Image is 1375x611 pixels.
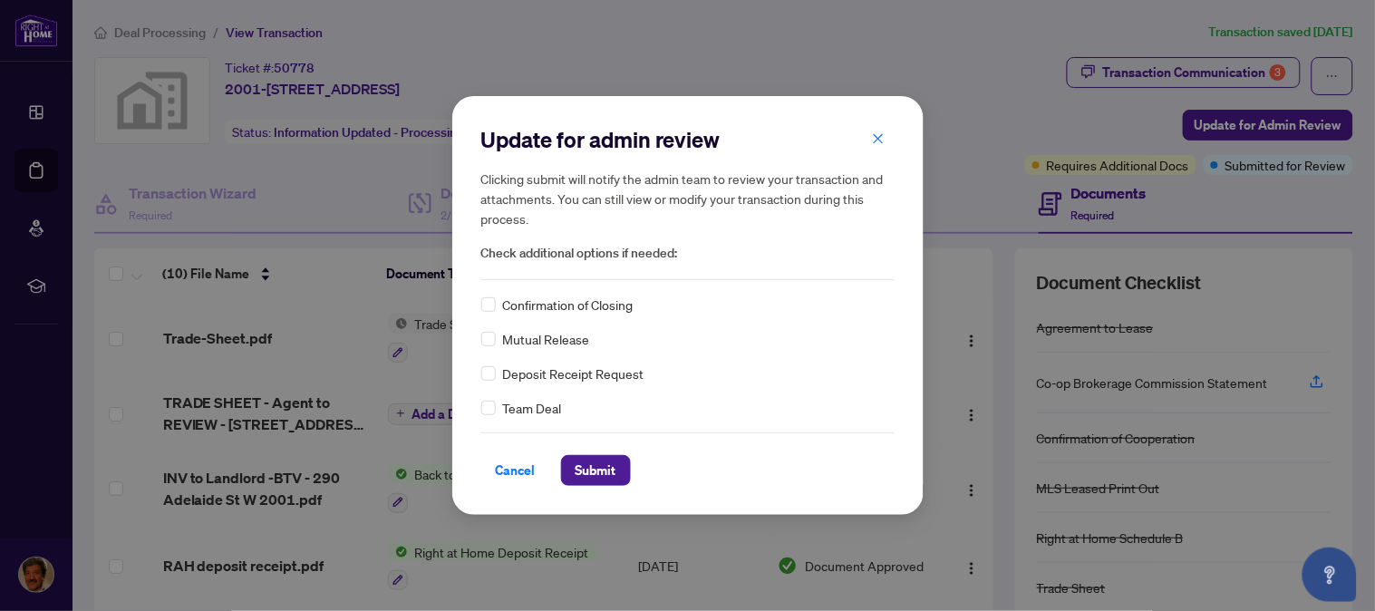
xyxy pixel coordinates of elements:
[496,456,536,485] span: Cancel
[481,243,895,264] span: Check additional options if needed:
[481,125,895,154] h2: Update for admin review
[503,398,562,418] span: Team Deal
[1302,548,1357,602] button: Open asap
[503,364,644,383] span: Deposit Receipt Request
[561,455,631,486] button: Submit
[481,455,550,486] button: Cancel
[481,169,895,228] h5: Clicking submit will notify the admin team to review your transaction and attachments. You can st...
[503,295,634,315] span: Confirmation of Closing
[872,132,885,145] span: close
[503,329,590,349] span: Mutual Release
[576,456,616,485] span: Submit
